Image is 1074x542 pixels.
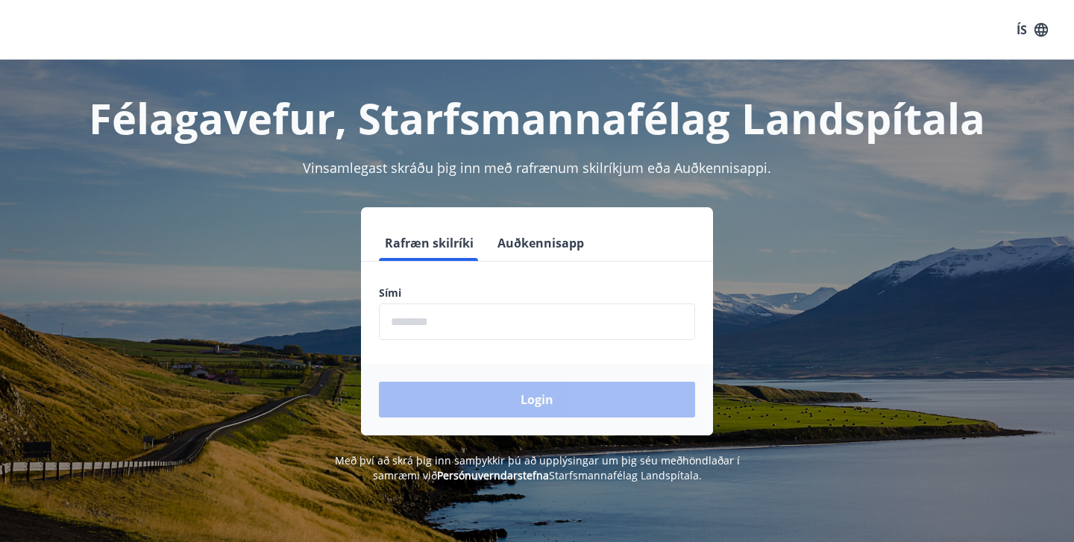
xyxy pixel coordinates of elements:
span: Með því að skrá þig inn samþykkir þú að upplýsingar um þig séu meðhöndlaðar í samræmi við Starfsm... [335,453,740,482]
label: Sími [379,286,695,300]
h1: Félagavefur, Starfsmannafélag Landspítala [18,89,1056,146]
a: Persónuverndarstefna [437,468,549,482]
span: Vinsamlegast skráðu þig inn með rafrænum skilríkjum eða Auðkennisappi. [303,159,771,177]
button: ÍS [1008,16,1056,43]
button: Auðkennisapp [492,225,590,261]
button: Rafræn skilríki [379,225,480,261]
